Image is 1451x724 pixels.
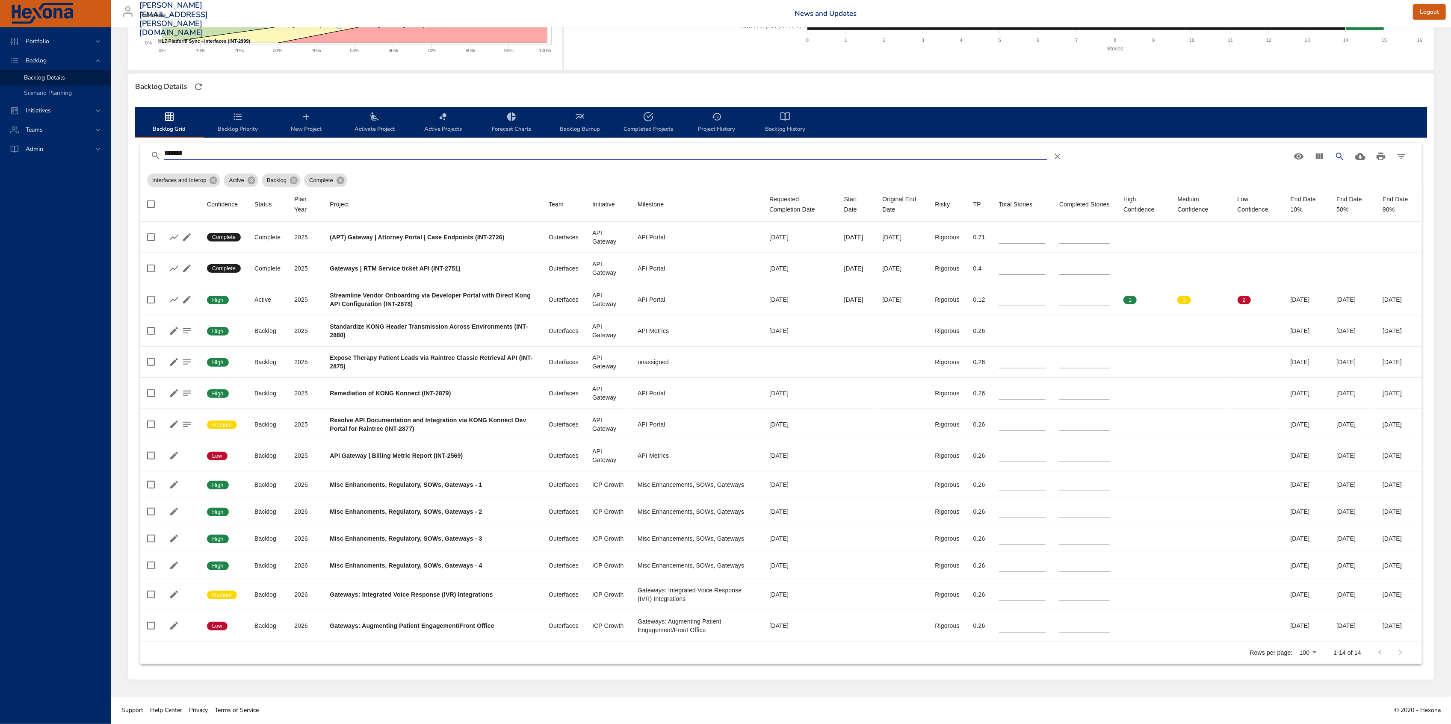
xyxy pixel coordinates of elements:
[1336,327,1369,335] div: [DATE]
[133,80,189,94] div: Backlog Details
[207,421,237,429] span: Medium
[304,174,347,187] div: Complete
[294,420,316,429] div: 2025
[1123,296,1137,304] span: 1
[389,48,398,53] text: 60%
[592,416,624,433] div: API Gateway
[1383,480,1415,489] div: [DATE]
[973,295,985,304] div: 0.12
[24,74,65,82] span: Backlog Details
[638,327,756,335] div: API Metrics
[19,106,58,115] span: Initiatives
[549,389,579,397] div: Outerfaces
[973,451,985,460] div: 0.26
[121,706,143,714] span: Support
[294,233,316,241] div: 2025
[294,534,316,543] div: 2026
[638,389,756,397] div: API Portal
[294,194,316,215] div: Sort
[145,40,152,45] text: 0%
[1336,389,1369,397] div: [DATE]
[1383,295,1415,304] div: [DATE]
[466,48,475,53] text: 80%
[504,48,514,53] text: 90%
[999,199,1046,209] span: Total Stories
[844,194,869,215] div: Sort
[549,534,579,543] div: Outerfaces
[999,199,1033,209] div: Sort
[1291,534,1323,543] div: [DATE]
[973,507,985,516] div: 0.26
[1371,146,1391,167] button: Print
[883,194,922,215] span: Original End Date
[186,700,211,720] a: Privacy
[254,264,281,273] div: Complete
[294,194,316,215] span: Plan Year
[806,38,809,43] text: 0
[211,700,262,720] a: Terms of Service
[192,80,205,93] button: Refresh Page
[1336,358,1369,366] div: [DATE]
[254,451,281,460] div: Backlog
[1417,38,1422,43] text: 16
[769,295,830,304] div: [DATE]
[999,199,1033,209] div: Total Stories
[254,420,281,429] div: Backlog
[207,390,229,397] span: High
[1238,194,1277,215] div: Sort
[1075,38,1078,43] text: 7
[769,194,830,215] span: Requested Completion Date
[159,48,165,53] text: 0%
[549,199,564,209] div: Sort
[973,534,985,543] div: 0.26
[304,176,338,185] span: Complete
[482,112,541,134] span: Forecast Charts
[234,48,244,53] text: 20%
[147,700,186,720] a: Help Center
[935,199,960,209] span: Risky
[973,199,985,209] span: TP
[844,194,869,215] div: Start Date
[935,233,960,241] div: Rigorous
[207,199,241,209] span: Confidence
[549,480,579,489] div: Outerfaces
[935,451,960,460] div: Rigorous
[180,324,193,337] button: Project Notes
[207,327,229,335] span: High
[1383,194,1415,215] div: End Date 90%
[999,38,1001,43] text: 5
[769,534,830,543] div: [DATE]
[1177,194,1223,215] span: Medium Confidence
[769,233,830,241] div: [DATE]
[638,199,664,209] div: Milestone
[207,508,229,516] span: High
[262,176,292,185] span: Backlog
[189,706,208,714] span: Privacy
[795,9,857,18] a: News and Updates
[254,199,272,209] div: Status
[844,233,869,241] div: [DATE]
[539,48,551,53] text: 100%
[168,588,180,601] button: Edit Project Details
[1336,534,1369,543] div: [DATE]
[960,38,963,43] text: 4
[619,112,677,134] span: Completed Projects
[973,233,985,241] div: 0.71
[1383,389,1415,397] div: [DATE]
[769,264,830,273] div: [DATE]
[769,507,830,516] div: [DATE]
[638,199,756,209] span: Milestone
[592,199,624,209] span: Initiative
[168,449,180,462] button: Edit Project Details
[118,700,147,720] a: Support
[769,420,830,429] div: [DATE]
[207,359,229,366] span: High
[168,505,180,518] button: Edit Project Details
[551,112,609,134] span: Backlog Burnup
[207,233,241,241] span: Complete
[330,481,482,488] b: Misc Enhancments, Regulatory, SOWs, Gateways - 1
[1177,194,1223,215] div: Sort
[973,480,985,489] div: 0.26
